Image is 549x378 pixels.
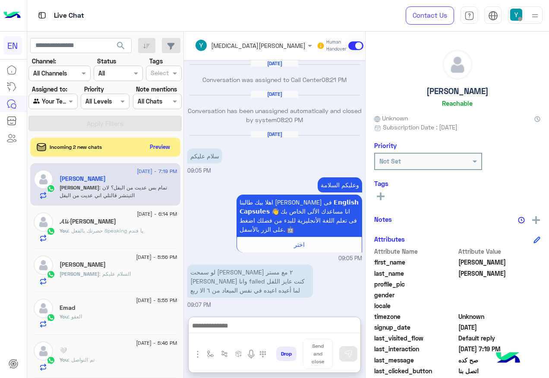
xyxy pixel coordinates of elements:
[383,123,457,132] span: Subscription Date : [DATE]
[426,86,489,96] h5: [PERSON_NAME]
[60,313,68,320] span: You
[374,180,540,187] h6: Tags
[458,269,541,278] span: Mohamed
[374,258,457,267] span: first_name
[136,339,177,347] span: [DATE] - 5:46 PM
[187,167,211,174] span: 09:05 PM
[493,343,523,374] img: hulul-logo.png
[137,167,177,175] span: [DATE] - 7:19 PM
[374,344,457,353] span: last_interaction
[136,253,177,261] span: [DATE] - 5:56 PM
[136,296,177,304] span: [DATE] - 5:55 PM
[146,141,174,153] button: Preview
[187,106,362,125] p: Conversation has been unassigned automatically and closed by system
[136,85,177,94] label: Note mentions
[510,9,522,21] img: userImage
[47,313,55,322] img: WhatsApp
[187,265,313,298] p: 13/8/2025, 9:07 PM
[28,116,182,131] button: Apply Filters
[442,99,473,107] h6: Reachable
[3,6,21,25] img: Logo
[344,350,353,358] img: send message
[137,210,177,218] span: [DATE] - 6:14 PM
[60,218,116,225] h5: 𝓐𝓵𝓲 Mohamed
[326,39,347,53] small: Human Handover
[458,366,541,375] span: اتصل بنا
[374,113,408,123] span: Unknown
[149,68,169,79] div: Select
[37,10,47,21] img: tab
[34,299,53,318] img: defaultAdmin.png
[192,349,203,359] img: send attachment
[488,11,498,21] img: tab
[32,57,56,66] label: Channel:
[34,255,53,275] img: defaultAdmin.png
[374,366,457,375] span: last_clicked_button
[47,227,55,236] img: WhatsApp
[374,142,397,149] h6: Priority
[322,76,347,83] span: 08:21 PM
[461,6,478,25] a: tab
[374,235,405,243] h6: Attributes
[276,346,297,361] button: Drop
[187,75,362,84] p: Conversation was assigned to Call Center
[34,212,53,232] img: defaultAdmin.png
[232,347,246,361] button: create order
[97,57,116,66] label: Status
[374,356,457,365] span: last_message
[34,170,53,189] img: defaultAdmin.png
[60,347,67,354] h5: 🤍
[374,280,457,289] span: profile_pic
[34,341,53,361] img: defaultAdmin.png
[187,302,211,308] span: 09:07 PM
[458,312,541,321] span: Unknown
[60,356,68,363] span: You
[458,323,541,332] span: 2025-04-24T17:12:48.023Z
[221,350,228,357] img: Trigger scenario
[60,175,106,183] h5: Ahmed Mohamed
[374,323,457,332] span: signup_date
[251,91,298,97] h6: [DATE]
[110,38,132,57] button: search
[374,334,457,343] span: last_visited_flow
[60,271,99,277] span: [PERSON_NAME]
[237,195,362,237] p: 13/8/2025, 9:05 PM
[47,184,55,193] img: WhatsApp
[303,339,333,369] button: Send and close
[47,356,55,365] img: WhatsApp
[60,304,75,312] h5: Emad
[235,350,242,357] img: create order
[374,301,457,310] span: locale
[530,10,540,21] img: profile
[458,344,541,353] span: 2025-08-14T16:19:43.060893Z
[374,269,457,278] span: last_name
[458,247,541,256] span: Attribute Value
[54,10,84,22] p: Live Chat
[294,241,305,248] span: اختر
[259,351,266,358] img: make a call
[318,177,362,192] p: 13/8/2025, 9:05 PM
[406,6,454,25] a: Contact Us
[47,270,55,279] img: WhatsApp
[374,247,457,256] span: Attribute Name
[116,41,126,51] span: search
[60,227,68,234] span: You
[458,301,541,310] span: null
[251,131,298,137] h6: [DATE]
[246,349,256,359] img: send voice note
[218,347,232,361] button: Trigger scenario
[32,85,67,94] label: Assigned to:
[458,290,541,299] span: null
[458,258,541,267] span: Ahmed
[464,11,474,21] img: tab
[374,290,457,299] span: gender
[68,356,95,363] span: تم التواصل
[532,216,540,224] img: add
[60,184,99,191] span: [PERSON_NAME]
[203,347,218,361] button: select flow
[99,271,131,277] span: السلام عليكم
[68,227,143,234] span: حضرتك بالفعل Speaking يا فندم
[458,356,541,365] span: صح كده
[443,50,472,79] img: defaultAdmin.png
[338,255,362,263] span: 09:05 PM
